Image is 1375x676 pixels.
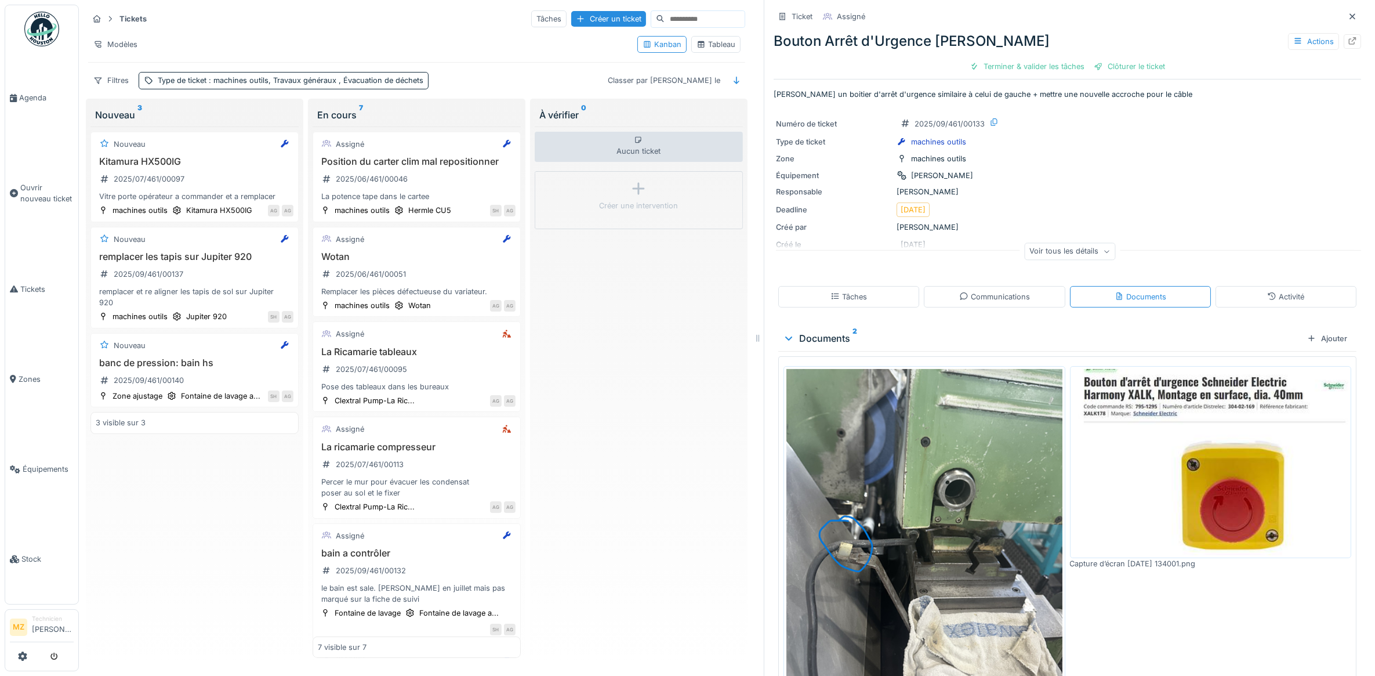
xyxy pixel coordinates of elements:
div: Clextral Pump-La Ric... [335,395,415,406]
div: Fontaine de lavage a... [419,608,499,619]
a: Tickets [5,244,78,334]
sup: 7 [359,108,363,122]
span: Ouvrir nouveau ticket [20,182,74,204]
h3: La ricamarie compresseur [318,442,516,453]
div: Nouveau [114,139,146,150]
h3: bain a contrôler [318,548,516,559]
div: AG [504,300,516,312]
div: Technicien [32,614,74,623]
h3: Kitamura HX500IG [96,156,293,167]
div: SH [268,311,280,323]
div: AG [504,624,516,635]
div: AG [268,205,280,216]
div: machines outils [911,136,966,147]
span: Stock [21,554,74,565]
div: Assigné [336,328,364,339]
div: Terminer & valider les tâches [965,59,1089,74]
div: À vérifier [539,108,738,122]
span: Équipements [23,464,74,475]
div: Remplacer les pièces défectueuse du variateur. [318,286,516,297]
li: MZ [10,619,27,636]
div: Type de ticket [158,75,423,86]
div: Tableau [696,39,735,50]
div: Assigné [336,234,364,245]
div: AG [504,395,516,407]
div: AG [504,501,516,513]
div: machines outils [113,311,168,322]
h3: banc de pression: bain hs [96,357,293,368]
div: Type de ticket [776,136,892,147]
a: Zones [5,334,78,424]
div: AG [490,501,502,513]
div: En cours [317,108,516,122]
strong: Tickets [115,13,151,24]
p: [PERSON_NAME] un boitier d'arrêt d'urgence similaire à celui de gauche + mettre une nouvelle accr... [774,89,1361,100]
div: Capture d’écran [DATE] 134001.png [1070,558,1352,569]
div: Documents [1115,291,1166,302]
div: [DATE] [901,204,926,215]
div: 2025/09/461/00132 [336,565,406,576]
a: Ouvrir nouveau ticket [5,143,78,244]
div: Assigné [336,424,364,435]
div: [PERSON_NAME] [776,186,1359,197]
a: Stock [5,514,78,604]
div: Kitamura HX500IG [186,205,252,216]
div: Créé par [776,222,892,233]
div: Percer le mur pour évacuer les condensat poser au sol et le fixer [318,476,516,498]
div: Nouveau [114,340,146,351]
div: Responsable [776,186,892,197]
div: Deadline [776,204,892,215]
div: Vitre porte opérateur a commander et a remplacer [96,191,293,202]
div: 2025/07/461/00097 [114,173,184,185]
h3: Wotan [318,251,516,262]
div: AG [504,205,516,216]
div: Tâches [830,291,867,302]
span: Agenda [19,92,74,103]
div: Fontaine de lavage a... [181,391,260,402]
div: 3 visible sur 3 [96,417,146,428]
div: AG [282,205,293,216]
div: Tâches [531,10,567,27]
div: Ajouter [1303,331,1352,346]
div: le bain est sale. [PERSON_NAME] en juillet mais pas marqué sur la fiche de suivi [318,583,516,605]
div: Documents [783,331,1303,345]
div: remplacer et re aligner les tapis de sol sur Jupiter 920 [96,286,293,308]
div: SH [268,391,280,402]
sup: 3 [137,108,142,122]
sup: 2 [852,331,857,345]
div: Pose des tableaux dans les bureaux [318,381,516,392]
div: Communications [959,291,1030,302]
div: Clôturer le ticket [1089,59,1170,74]
div: 2025/09/461/00133 [915,118,985,129]
div: machines outils [335,205,390,216]
div: Modèles [88,36,143,53]
div: Actions [1288,33,1339,50]
div: Wotan [408,300,431,311]
div: Fontaine de lavage [335,608,401,619]
div: Hermle CU5 [408,205,451,216]
div: AG [282,391,293,402]
span: : machines outils, Travaux généraux , Évacuation de déchets [206,76,423,85]
div: AG [490,300,502,312]
div: Nouveau [95,108,294,122]
div: Jupiter 920 [186,311,227,322]
h3: remplacer les tapis sur Jupiter 920 [96,251,293,262]
div: AG [490,395,502,407]
div: Assigné [336,139,364,150]
h3: La Ricamarie tableaux [318,346,516,357]
a: MZ Technicien[PERSON_NAME] [10,614,74,642]
div: machines outils [113,205,168,216]
div: Filtres [88,72,134,89]
div: Classer par [PERSON_NAME] le [603,72,725,89]
div: 2025/06/461/00051 [336,269,406,280]
div: Zone [776,153,892,164]
div: SH [490,205,502,216]
div: Clextral Pump-La Ric... [335,501,415,512]
div: Assigné [837,11,865,22]
span: Tickets [20,284,74,295]
div: SH [490,624,502,635]
div: [PERSON_NAME] [911,170,973,181]
div: Kanban [643,39,681,50]
div: 2025/07/461/00095 [336,364,407,375]
div: Voir tous les détails [1024,243,1115,260]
